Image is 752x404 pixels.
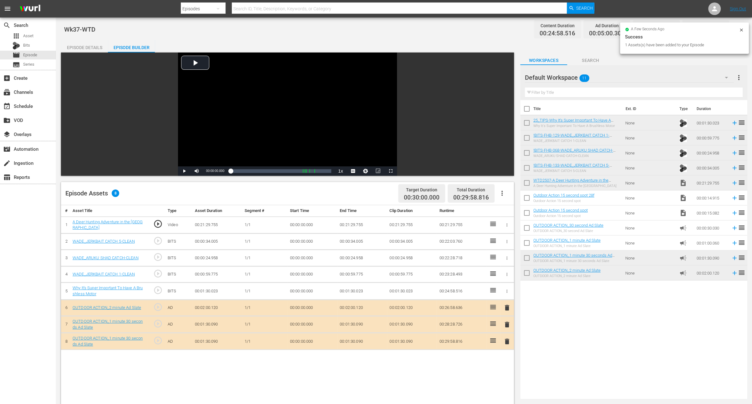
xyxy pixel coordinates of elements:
td: 4 [61,266,70,283]
button: Fullscreen [384,166,397,176]
td: 00:00:15.082 [694,205,729,220]
td: 00:01:30.090 [337,333,387,350]
button: Picture-in-Picture [372,166,384,176]
img: TV Bits [679,149,687,157]
button: Jump To Time [359,166,372,176]
td: 3 [61,250,70,266]
span: Asset [13,32,20,40]
td: 8 [61,333,70,350]
td: None [623,190,677,205]
td: None [623,115,677,130]
th: End Time [337,205,387,217]
span: Bits [23,42,30,48]
div: OUTDOOR ACTION_1 minute 30 seconds Ad Slate [533,259,620,263]
span: Bits [679,148,687,157]
td: 5 [61,283,70,300]
span: 00:30:00.000 [404,194,440,201]
span: Create [3,74,11,82]
th: Start Time [287,205,337,217]
td: 00:21:29.755 [337,216,387,233]
span: play_circle_outline [153,269,163,278]
a: !BITS-FHB-129-WADE_JERKBAIT CATCH 1-CLEAN [533,133,612,142]
span: reorder [738,164,745,171]
td: 00:26:58.636 [437,300,486,316]
div: Default Workspace [525,69,734,86]
td: 00:21:29.755 [192,216,242,233]
span: play_circle_outline [153,219,163,229]
td: 00:00:24.958 [387,250,437,266]
a: Why It's Super Important To Have A Brushless Motor [73,285,143,296]
td: 00:00:00.000 [287,266,337,283]
td: AD [165,300,192,316]
td: 00:21:29.755 [694,175,729,190]
td: 1/1 [242,300,287,316]
td: 00:01:30.090 [337,316,387,333]
td: None [623,145,677,160]
span: delete [503,304,511,311]
td: BITS [165,233,192,250]
span: play_circle_outline [153,252,163,262]
span: Channels [3,88,11,96]
td: 1 [61,216,70,233]
svg: Add to Episode [731,255,738,261]
div: Bits [13,42,20,49]
span: play_circle_outline [153,336,163,345]
span: Episode [23,52,37,58]
span: 8 [112,189,119,197]
a: !BITS-FHB-133-WADE_JERKBAIT CATCH 5-CLEAN [533,163,612,172]
div: Outdoor Action 15 second spot [533,199,594,203]
td: None [623,205,677,220]
svg: Add to Episode [731,149,738,156]
td: None [623,160,677,175]
td: 00:00:00.000 [287,233,337,250]
span: Bits [679,133,687,142]
td: 00:00:34.005 [337,233,387,250]
svg: Add to Episode [731,194,738,201]
div: Outdoor Action 15 second spot [533,214,588,218]
th: Type [165,205,192,217]
span: Video [679,179,687,187]
td: 00:00:34.005 [694,160,729,175]
td: 00:01:30.090 [387,316,437,333]
svg: Add to Episode [731,225,738,231]
div: Episode Details [61,40,108,55]
button: Episode Details [61,40,108,53]
a: OUTDOOR ACTION_1 minute 30 seconds Ad Slate [73,336,143,346]
button: Play [178,166,191,176]
span: 00:00:00.000 [206,169,224,173]
a: WTD2507-A Deer Hunting Adventure in the [GEOGRAPHIC_DATA] [533,178,611,187]
button: Mute [191,166,203,176]
th: Clip Duration [387,205,437,217]
a: Outdoor Action 15 second spot [533,208,588,213]
th: Asset Duration [192,205,242,217]
img: TV Bits [679,134,687,142]
span: Video [679,209,687,217]
button: delete [503,320,511,329]
td: 00:01:00.060 [694,235,729,250]
div: Why It's Super Important To Have A Brushless Motor [533,124,620,128]
td: 00:00:34.005 [192,233,242,250]
th: Runtime [437,205,486,217]
td: None [623,235,677,250]
td: 00:00:59.775 [192,266,242,283]
td: None [623,220,677,235]
svg: Add to Episode [731,240,738,246]
div: Progress Bar [231,169,331,173]
td: None [623,250,677,265]
td: 00:00:59.775 [387,266,437,283]
div: OUTDOOR ACTION_2 minute Ad Slate [533,274,601,278]
td: 00:00:34.005 [387,233,437,250]
td: 00:02:00.120 [192,300,242,316]
span: menu [4,5,11,13]
span: play_circle_outline [153,285,163,295]
span: reorder [738,119,745,126]
td: 00:29:58.816 [437,333,486,350]
span: Automation [3,145,11,153]
span: 11 [579,72,589,85]
td: 00:02:00.120 [387,300,437,316]
td: None [623,265,677,280]
td: 00:00:00.000 [287,250,337,266]
td: BITS [165,283,192,300]
div: Content Duration [540,21,575,30]
td: BITS [165,266,192,283]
